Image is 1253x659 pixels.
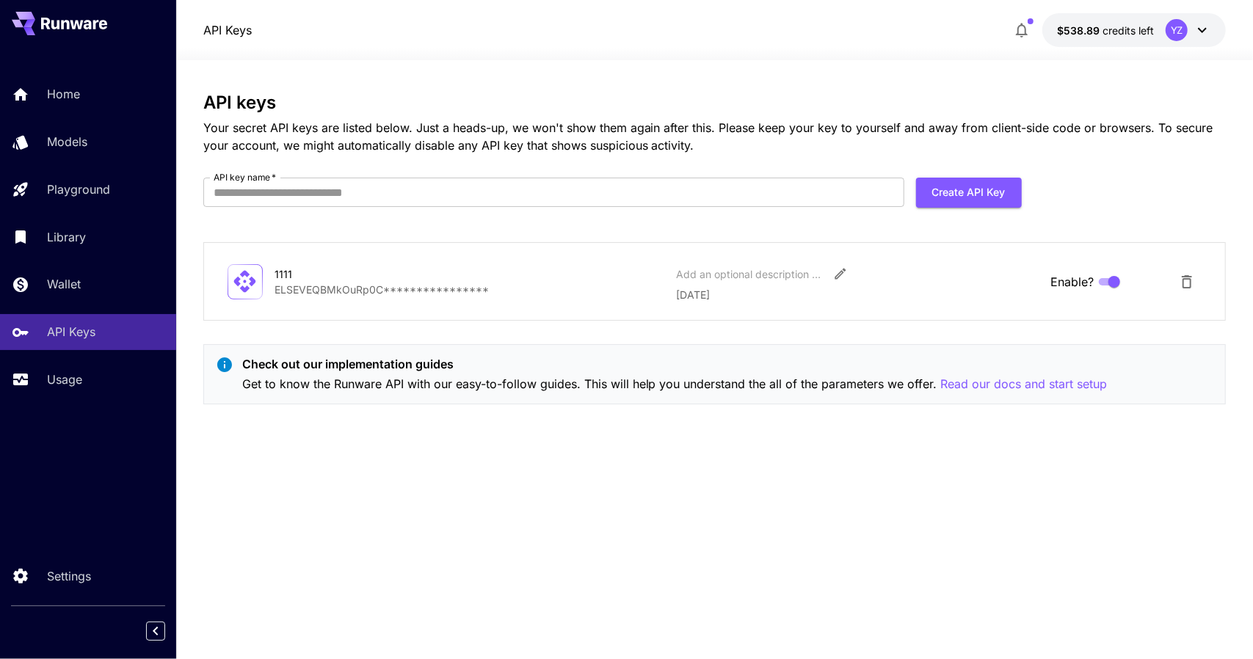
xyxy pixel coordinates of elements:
p: Home [47,85,80,103]
div: Add an optional description or comment [676,266,823,282]
nav: breadcrumb [203,21,252,39]
div: YZ [1166,19,1188,41]
button: Edit [827,261,854,287]
p: Library [47,228,86,246]
h3: API keys [203,92,1227,113]
p: API Keys [47,323,95,341]
div: Collapse sidebar [157,618,176,644]
button: Delete API Key [1172,267,1202,296]
p: Settings [47,567,91,585]
p: Check out our implementation guides [242,355,1108,373]
button: Create API Key [916,178,1022,208]
p: [DATE] [676,287,1039,302]
a: API Keys [203,21,252,39]
p: Your secret API keys are listed below. Just a heads-up, we won't show them again after this. Plea... [203,119,1227,154]
button: Collapse sidebar [146,622,165,641]
span: Enable? [1050,273,1094,291]
p: Playground [47,181,110,198]
button: Read our docs and start setup [941,375,1108,393]
span: $538.89 [1057,24,1103,37]
button: $538.88734YZ [1042,13,1226,47]
p: Get to know the Runware API with our easy-to-follow guides. This will help you understand the all... [242,375,1108,393]
p: Wallet [47,275,81,293]
div: $538.88734 [1057,23,1154,38]
p: Models [47,133,87,150]
p: Usage [47,371,82,388]
div: 1111 [275,266,421,282]
span: credits left [1103,24,1154,37]
label: API key name [214,171,277,183]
